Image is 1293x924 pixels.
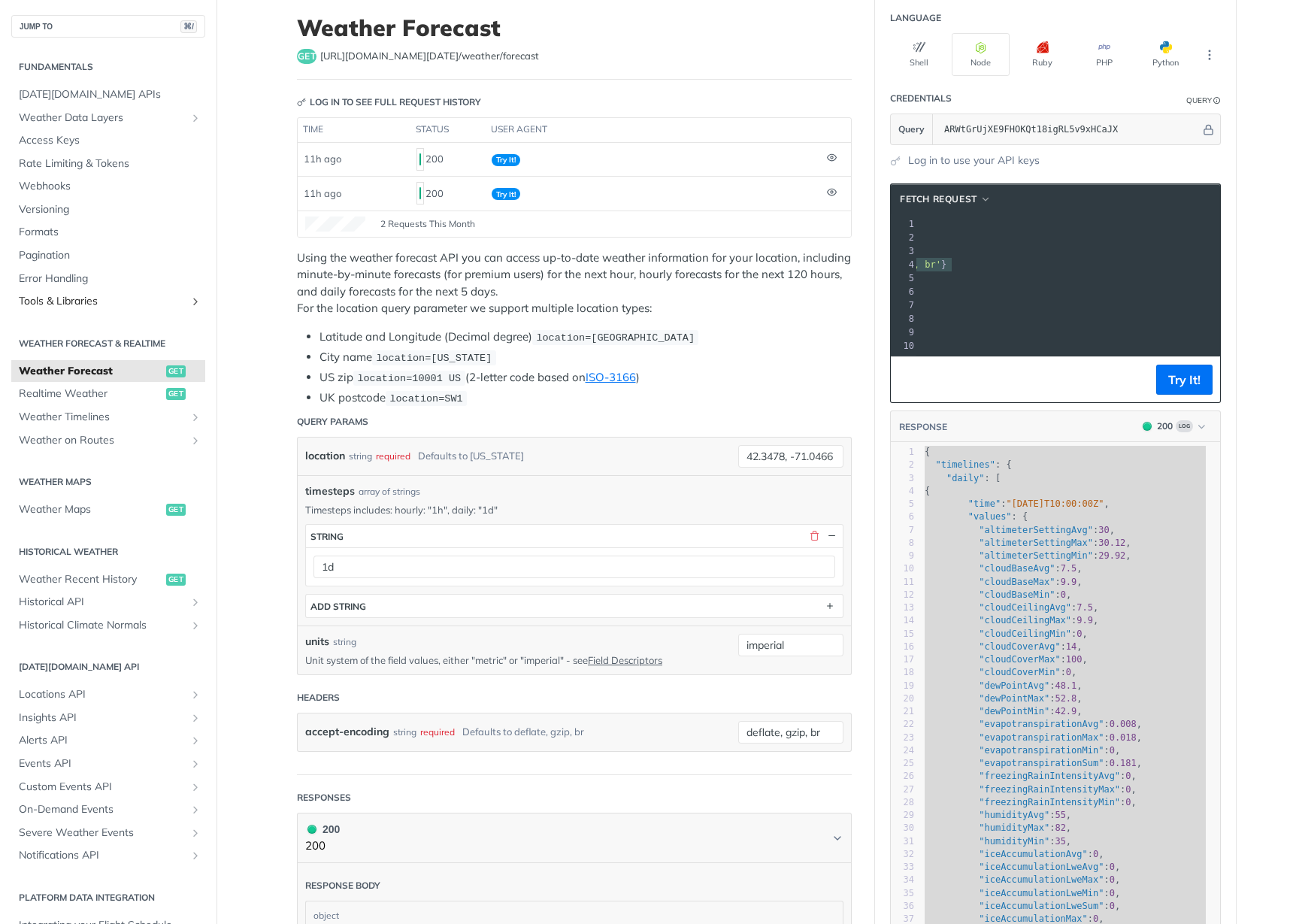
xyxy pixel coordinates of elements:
div: string [310,531,344,542]
span: : , [925,862,1120,872]
span: "[DATE]T10:00:00Z" [1006,498,1104,509]
div: 6 [891,510,914,523]
span: 0 [1093,849,1098,859]
span: Weather Forecast [19,364,162,379]
span: Query [898,123,925,136]
span: 11h ago [304,187,341,199]
span: "time" [968,498,1001,509]
a: Field Descriptors [588,654,662,666]
th: time [298,118,410,142]
span: "cloudCoverMin" [979,667,1060,677]
button: Hide [825,529,838,543]
span: get [166,574,186,586]
button: Show subpages for Tools & Libraries [189,295,201,307]
span: : , [925,525,1115,535]
div: 6 [891,285,916,298]
div: required [420,721,455,743]
a: Weather Forecastget [11,360,205,383]
div: 9 [891,550,914,562]
div: 14 [891,614,914,627]
span: "dewPointMax" [979,693,1049,704]
span: 200 [307,825,316,834]
span: : { [925,459,1012,470]
span: : [ [925,473,1001,483]
span: "humidityMin" [979,836,1049,847]
span: : , [925,498,1110,509]
button: Show subpages for Weather on Routes [189,435,201,447]
div: 13 [891,601,914,614]
span: "iceAccumulationAvg" [979,849,1088,859]
div: string [349,445,372,467]
span: 2 Requests This Month [380,217,475,231]
span: Access Keys [19,133,201,148]
button: Show subpages for Historical API [189,596,201,608]
span: 7.5 [1061,563,1077,574]
svg: More ellipsis [1203,48,1216,62]
button: Shell [890,33,948,76]
span: Versioning [19,202,201,217]
span: Try It! [492,188,520,200]
h2: Historical Weather [11,545,205,559]
a: Notifications APIShow subpages for Notifications API [11,844,205,867]
span: Historical API [19,595,186,610]
span: Insights API [19,710,186,726]
span: "cloudCoverAvg" [979,641,1060,652]
a: Formats [11,221,205,244]
button: Show subpages for Historical Climate Normals [189,620,201,632]
a: Pagination [11,244,205,267]
div: Response body [305,879,380,892]
div: 30 [891,822,914,835]
div: ADD string [310,601,366,612]
span: : , [925,589,1071,600]
span: "evapotranspirationAvg" [979,719,1104,729]
span: 30 [1098,525,1109,535]
a: Severe Weather EventsShow subpages for Severe Weather Events [11,822,205,844]
button: Ruby [1013,33,1071,76]
span: Webhooks [19,179,201,194]
div: array of strings [359,485,420,498]
span: [DATE][DOMAIN_NAME] APIs [19,87,201,102]
span: 9.9 [1061,577,1077,587]
button: RESPONSE [898,420,948,435]
span: "dewPointAvg" [979,680,1049,691]
span: 55 [1055,810,1065,820]
span: fetch Request [900,192,977,206]
span: : , [925,680,1083,691]
a: Weather Recent Historyget [11,568,205,591]
a: [DATE][DOMAIN_NAME] APIs [11,83,205,106]
span: Weather Data Layers [19,111,186,126]
span: : , [925,706,1083,716]
span: 48.1 [1055,680,1076,691]
button: Show subpages for On-Demand Events [189,804,201,816]
span: "freezingRainIntensityMax" [979,784,1120,795]
span: "values" [968,511,1012,522]
a: Weather TimelinesShow subpages for Weather Timelines [11,406,205,429]
span: "iceAccumulationLweAvg" [979,862,1104,872]
span: 0 [1066,667,1071,677]
span: : , [925,874,1120,885]
span: Weather on Routes [19,433,186,448]
a: Weather on RoutesShow subpages for Weather on Routes [11,429,205,452]
a: Weather Mapsget [11,498,205,521]
button: string [306,525,843,547]
span: 82 [1055,823,1065,833]
span: location=[US_STATE] [376,353,492,364]
div: Credentials [890,92,952,105]
span: "timelines" [935,459,995,470]
p: 200 [305,838,340,855]
h1: Weather Forecast [297,14,852,41]
span: : , [925,836,1071,847]
span: 11h ago [304,153,341,165]
a: Historical Climate NormalsShow subpages for Historical Climate Normals [11,614,205,637]
span: : , [925,629,1088,639]
span: "altimeterSettingMin" [979,550,1093,561]
a: Error Handling [11,268,205,290]
button: Try It! [1156,365,1213,395]
div: Language [890,11,941,25]
div: 19 [891,680,914,692]
p: Using the weather forecast API you can access up-to-date weather information for your location, i... [297,250,852,317]
span: get [297,49,316,64]
span: 0 [1110,745,1115,756]
span: Locations API [19,687,186,702]
span: : , [925,693,1083,704]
